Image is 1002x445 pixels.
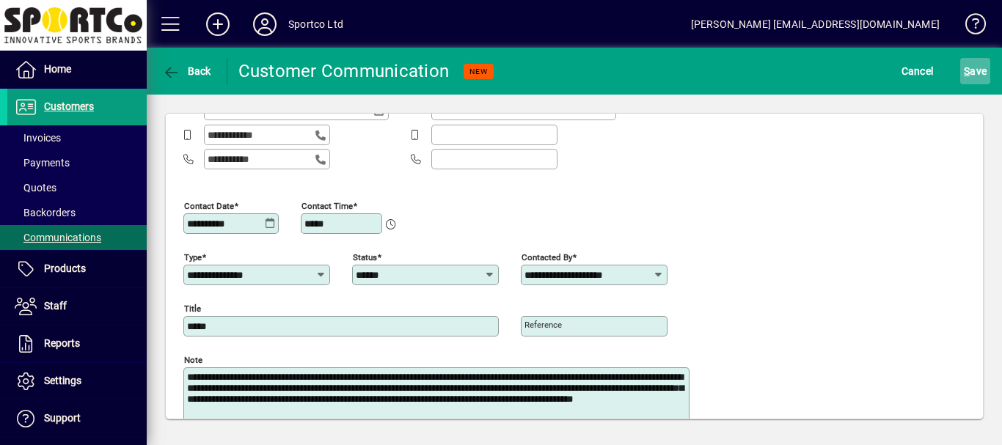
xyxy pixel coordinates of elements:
a: Staff [7,288,147,325]
span: Settings [44,375,81,386]
div: Sportco Ltd [288,12,343,36]
div: [PERSON_NAME] [EMAIL_ADDRESS][DOMAIN_NAME] [691,12,940,36]
span: Payments [15,157,70,169]
button: Profile [241,11,288,37]
span: Staff [44,300,67,312]
span: Home [44,63,71,75]
a: Communications [7,225,147,250]
span: Backorders [15,207,76,218]
mat-label: Title [184,303,201,313]
span: Customers [44,100,94,112]
button: Back [158,58,215,84]
span: Communications [15,232,101,243]
app-page-header-button: Back [147,58,227,84]
div: Customer Communication [238,59,450,83]
span: Reports [44,337,80,349]
span: NEW [469,67,488,76]
a: Quotes [7,175,147,200]
mat-label: Contacted by [522,251,572,262]
span: Support [44,412,81,424]
a: Invoices [7,125,147,150]
span: Quotes [15,182,56,194]
a: Support [7,400,147,437]
span: Cancel [902,59,934,83]
mat-label: Note [184,354,202,364]
span: S [964,65,970,77]
span: Back [162,65,211,77]
a: Knowledge Base [954,3,984,51]
span: Invoices [15,132,61,144]
button: Save [960,58,990,84]
mat-label: Contact date [184,200,234,210]
mat-label: Type [184,251,202,262]
span: Products [44,262,86,274]
span: ave [964,59,987,83]
a: Payments [7,150,147,175]
a: Reports [7,326,147,362]
a: Products [7,251,147,287]
mat-label: Status [353,251,377,262]
button: Cancel [898,58,937,84]
a: Settings [7,363,147,400]
a: Home [7,51,147,88]
a: Backorders [7,200,147,225]
mat-label: Contact time [301,200,353,210]
button: Add [194,11,241,37]
mat-label: Reference [524,320,562,330]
